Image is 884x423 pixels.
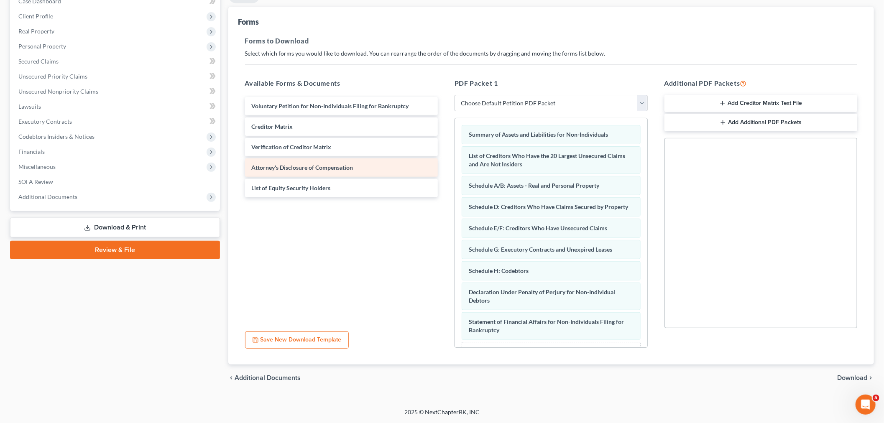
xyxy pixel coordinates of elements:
a: Review & File [10,241,220,259]
span: Additional Documents [235,375,301,381]
div: Forms [238,17,259,27]
span: Creditor Matrix [252,123,293,130]
span: Summary of Assets and Liabilities for Non-Individuals [469,131,608,138]
iframe: Intercom live chat [856,395,876,415]
span: Personal Property [18,43,66,50]
span: Verification of Creditor Matrix [252,143,332,150]
span: Schedule D: Creditors Who Have Claims Secured by Property [469,203,628,210]
span: List of Creditors Who Have the 20 Largest Unsecured Claims and Are Not Insiders [469,152,625,168]
span: Client Profile [18,13,53,20]
a: chevron_left Additional Documents [228,375,301,381]
a: SOFA Review [12,174,220,189]
span: Real Property [18,28,54,35]
span: Miscellaneous [18,163,56,170]
span: Voluntary Petition for Non-Individuals Filing for Bankruptcy [252,102,409,110]
span: Secured Claims [18,58,59,65]
span: Additional Documents [18,193,77,200]
span: Unsecured Priority Claims [18,73,87,80]
span: Attorney's Disclosure of Compensation [252,164,353,171]
a: Lawsuits [12,99,220,114]
a: Executory Contracts [12,114,220,129]
a: Unsecured Nonpriority Claims [12,84,220,99]
span: Lawsuits [18,103,41,110]
span: Executory Contracts [18,118,72,125]
i: chevron_left [228,375,235,381]
span: Unsecured Nonpriority Claims [18,88,98,95]
a: Secured Claims [12,54,220,69]
button: Download chevron_right [837,375,874,381]
span: Schedule H: Codebtors [469,267,529,274]
p: Select which forms you would like to download. You can rearrange the order of the documents by dr... [245,49,858,58]
div: 2025 © NextChapterBK, INC [204,408,680,423]
button: Add Additional PDF Packets [664,114,858,131]
h5: Forms to Download [245,36,858,46]
span: Schedule E/F: Creditors Who Have Unsecured Claims [469,224,607,232]
span: Statement of Financial Affairs for Non-Individuals Filing for Bankruptcy [469,318,624,334]
span: Schedule G: Executory Contracts and Unexpired Leases [469,246,612,253]
span: 5 [873,395,879,401]
button: Save New Download Template [245,331,349,349]
h5: Additional PDF Packets [664,78,858,88]
span: Codebtors Insiders & Notices [18,133,95,140]
span: Declaration Under Penalty of Perjury for Non-Individual Debtors [469,288,615,304]
span: Download [837,375,867,381]
a: Download & Print [10,218,220,237]
h5: PDF Packet 1 [455,78,648,88]
div: Drag-and-drop in any documents from the left. These will be merged into the Petition PDF Packet. ... [462,342,641,373]
span: Financials [18,148,45,155]
span: Schedule A/B: Assets - Real and Personal Property [469,182,599,189]
button: Add Creditor Matrix Text File [664,95,858,112]
i: chevron_right [867,375,874,381]
span: List of Equity Security Holders [252,184,331,191]
h5: Available Forms & Documents [245,78,438,88]
span: SOFA Review [18,178,53,185]
a: Unsecured Priority Claims [12,69,220,84]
